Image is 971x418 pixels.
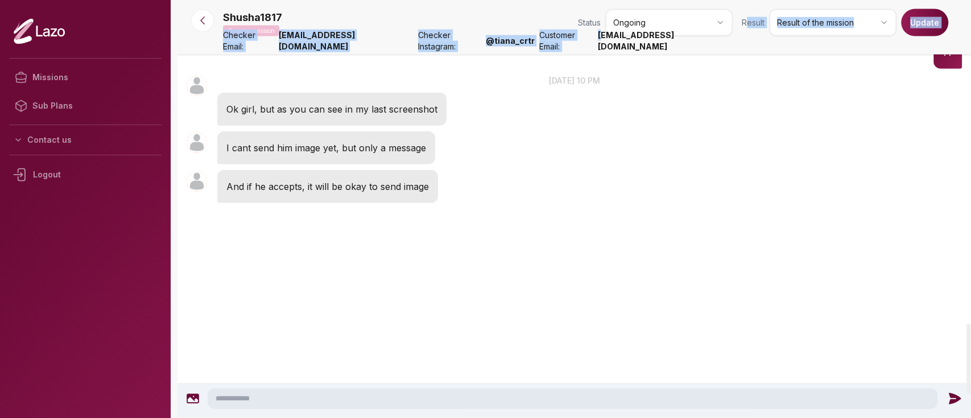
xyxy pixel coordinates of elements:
span: Result [742,17,765,28]
span: Status [578,17,601,28]
strong: [EMAIL_ADDRESS][DOMAIN_NAME] [279,30,414,52]
strong: [EMAIL_ADDRESS][DOMAIN_NAME] [598,30,733,52]
button: Contact us [9,130,162,150]
p: Shusha1817 [223,10,282,26]
a: Missions [9,63,162,92]
p: Ok girl, but as you can see in my last screenshot [226,102,437,117]
p: I cant send him image yet, but only a message [226,140,426,155]
span: Customer Email: [539,30,593,52]
div: Logout [9,160,162,189]
span: Checker Instagram: [418,30,481,52]
img: User avatar [187,133,207,153]
img: User avatar [187,171,207,192]
span: Checker Email: [223,30,274,52]
a: Sub Plans [9,92,162,120]
p: And if he accepts, it will be okay to send image [226,179,429,194]
p: Ongoing mission [223,26,279,36]
strong: @ tiana_crtr [486,35,535,47]
button: Update [901,9,948,36]
p: [DATE] 10 pm [177,75,971,86]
